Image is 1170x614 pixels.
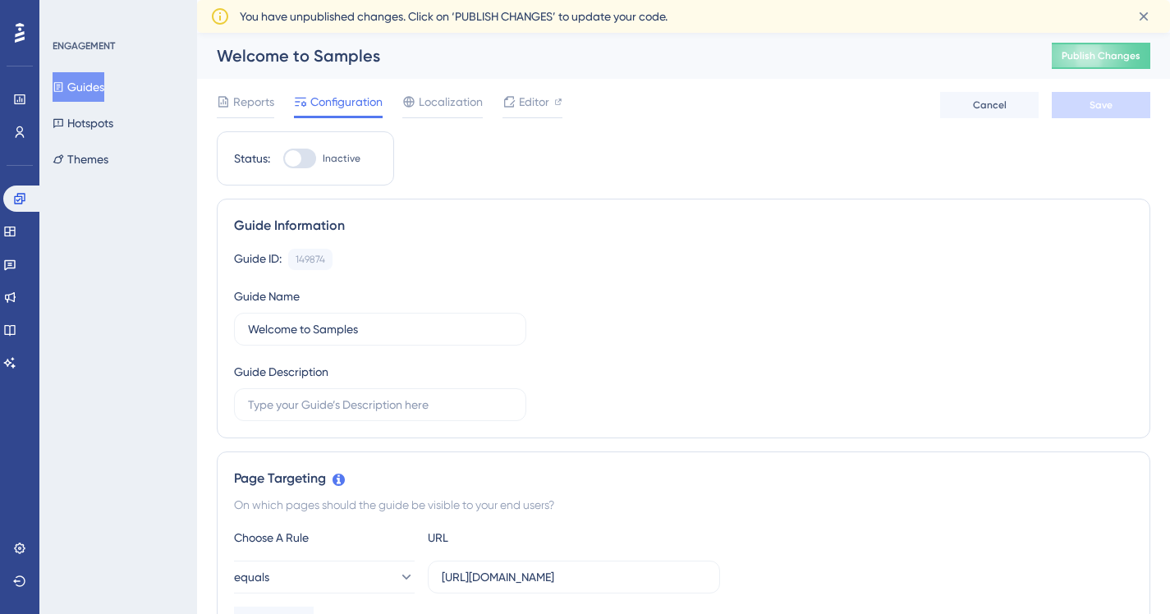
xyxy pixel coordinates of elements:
input: Type your Guide’s Description here [248,396,512,414]
span: Configuration [310,92,383,112]
div: Choose A Rule [234,528,415,548]
div: 149874 [296,253,325,266]
span: Save [1090,99,1113,112]
span: Localization [419,92,483,112]
input: Type your Guide’s Name here [248,320,512,338]
button: equals [234,561,415,593]
button: Publish Changes [1052,43,1150,69]
div: Guide ID: [234,249,282,270]
div: Page Targeting [234,469,1133,488]
button: Guides [53,72,104,102]
span: You have unpublished changes. Click on ‘PUBLISH CHANGES’ to update your code. [240,7,668,26]
span: Editor [519,92,549,112]
div: Status: [234,149,270,168]
div: On which pages should the guide be visible to your end users? [234,495,1133,515]
span: Reports [233,92,274,112]
input: yourwebsite.com/path [442,568,706,586]
button: Themes [53,144,108,174]
div: ENGAGEMENT [53,39,115,53]
div: Guide Name [234,286,300,306]
span: Cancel [973,99,1007,112]
span: Inactive [323,152,360,165]
div: URL [428,528,608,548]
button: Hotspots [53,108,113,138]
div: Welcome to Samples [217,44,1011,67]
div: Guide Description [234,362,328,382]
div: Guide Information [234,216,1133,236]
button: Save [1052,92,1150,118]
span: equals [234,567,269,587]
span: Publish Changes [1062,49,1140,62]
button: Cancel [940,92,1039,118]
